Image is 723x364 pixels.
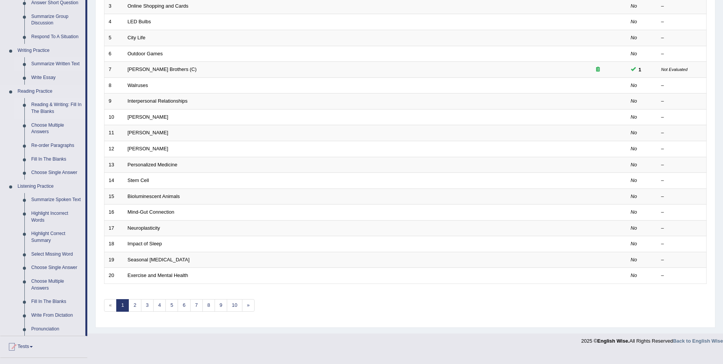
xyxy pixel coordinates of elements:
a: Choose Single Answer [28,166,85,180]
a: Choose Multiple Answers [28,119,85,139]
td: 13 [104,157,123,173]
td: 4 [104,14,123,30]
a: Fill In The Blanks [28,153,85,166]
div: – [661,272,702,279]
em: No [631,82,637,88]
strong: Back to English Wise [673,338,723,344]
td: 14 [104,173,123,189]
em: No [631,130,637,135]
a: Online Shopping and Cards [128,3,189,9]
em: No [631,257,637,263]
em: No [631,272,637,278]
div: Exam occurring question [574,66,622,73]
a: Write From Dictation [28,309,85,322]
td: 10 [104,109,123,125]
a: Listening Practice [14,180,85,193]
div: – [661,193,702,200]
a: Pronunciation [28,322,85,336]
div: – [661,18,702,26]
td: 16 [104,205,123,221]
a: 8 [202,299,215,312]
td: 5 [104,30,123,46]
div: 2025 © All Rights Reserved [581,333,723,345]
em: No [631,193,637,199]
td: 6 [104,46,123,62]
a: 2 [128,299,141,312]
td: 12 [104,141,123,157]
td: 8 [104,77,123,93]
em: No [631,35,637,40]
a: Respond To A Situation [28,30,85,44]
td: 18 [104,236,123,252]
td: 17 [104,220,123,236]
a: [PERSON_NAME] Brothers (C) [128,66,197,72]
a: 10 [227,299,242,312]
a: » [242,299,255,312]
div: – [661,129,702,137]
a: LED Bulbs [128,19,151,24]
div: – [661,82,702,89]
a: [PERSON_NAME] [128,130,168,135]
em: No [631,51,637,56]
em: No [631,114,637,120]
td: 7 [104,62,123,78]
a: Write Essay [28,71,85,85]
div: – [661,98,702,105]
em: No [631,177,637,183]
strong: English Wise. [597,338,629,344]
em: No [631,98,637,104]
em: No [631,3,637,9]
td: 15 [104,188,123,205]
span: « [104,299,117,312]
div: – [661,240,702,248]
a: Select Missing Word [28,248,85,261]
div: – [661,3,702,10]
a: Neuroplasticity [128,225,160,231]
div: – [661,161,702,169]
small: Not Evaluated [661,67,688,72]
a: Exercise and Mental Health [128,272,188,278]
em: No [631,146,637,151]
em: No [631,241,637,246]
td: 9 [104,93,123,110]
a: Writing Practice [14,44,85,58]
div: – [661,145,702,153]
a: 9 [215,299,227,312]
a: Highlight Correct Summary [28,227,85,247]
div: – [661,256,702,264]
em: No [631,225,637,231]
a: 7 [190,299,203,312]
em: No [631,209,637,215]
a: Impact of Sleep [128,241,162,246]
em: No [631,19,637,24]
a: Outdoor Games [128,51,163,56]
a: [PERSON_NAME] [128,114,168,120]
a: Fill In The Blanks [28,295,85,309]
span: You can still take this question [636,66,644,74]
a: Reading Practice [14,85,85,98]
a: Highlight Incorrect Words [28,207,85,227]
a: City Life [128,35,146,40]
a: 6 [178,299,190,312]
div: – [661,50,702,58]
a: 3 [141,299,154,312]
div: – [661,209,702,216]
a: Choose Multiple Answers [28,275,85,295]
a: Walruses [128,82,148,88]
a: Summarize Written Text [28,57,85,71]
td: 20 [104,268,123,284]
a: [PERSON_NAME] [128,146,168,151]
td: 11 [104,125,123,141]
a: 1 [116,299,129,312]
em: No [631,162,637,168]
a: Stem Cell [128,177,149,183]
a: 5 [165,299,178,312]
a: 4 [153,299,166,312]
a: Summarize Group Discussion [28,10,85,30]
a: Interpersonal Relationships [128,98,188,104]
a: Seasonal [MEDICAL_DATA] [128,257,190,263]
div: – [661,225,702,232]
div: – [661,177,702,184]
div: – [661,34,702,42]
a: Bioluminescent Animals [128,193,180,199]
